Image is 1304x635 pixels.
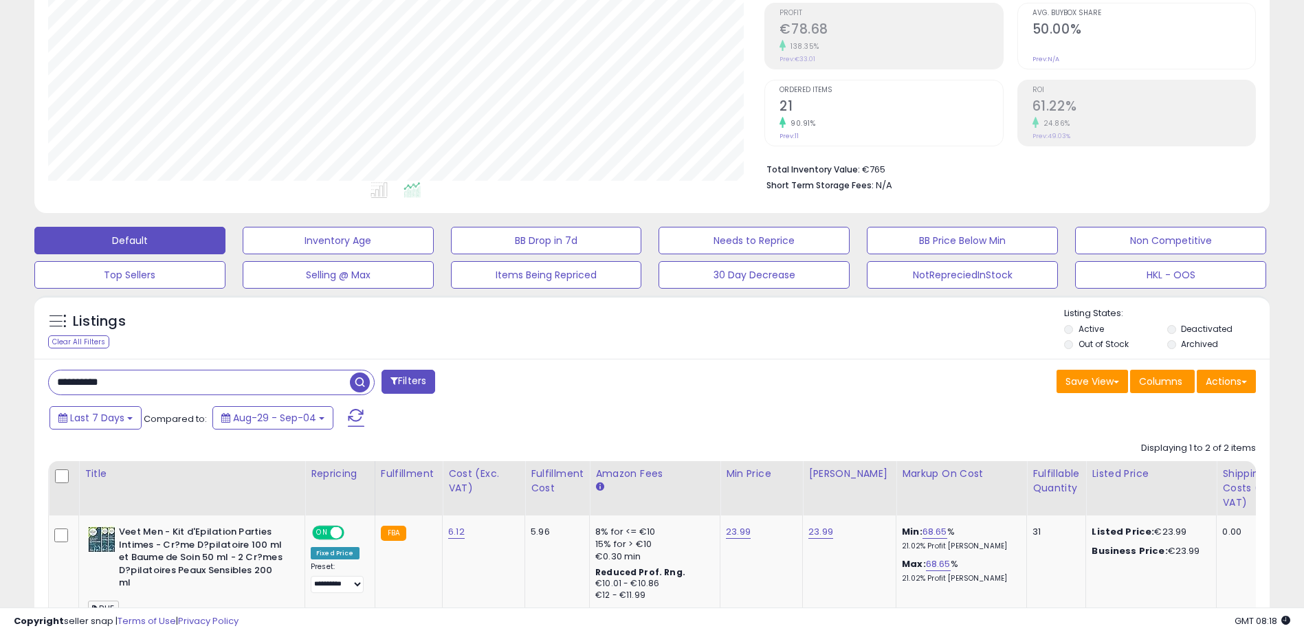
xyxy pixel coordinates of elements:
[808,467,890,481] div: [PERSON_NAME]
[1092,526,1206,538] div: €23.99
[926,557,951,571] a: 68.65
[14,615,239,628] div: seller snap | |
[766,160,1246,177] li: €765
[1032,98,1255,117] h2: 61.22%
[451,261,642,289] button: Items Being Repriced
[595,538,709,550] div: 15% for > €10
[595,467,714,481] div: Amazon Fees
[1181,323,1233,335] label: Deactivated
[902,542,1016,551] p: 21.02% Profit [PERSON_NAME]
[1032,21,1255,40] h2: 50.00%
[780,21,1002,40] h2: €78.68
[243,227,434,254] button: Inventory Age
[922,525,947,539] a: 68.65
[1032,467,1080,495] div: Fulfillable Quantity
[867,227,1058,254] button: BB Price Below Min
[780,87,1002,94] span: Ordered Items
[1181,338,1218,350] label: Archived
[786,118,815,129] small: 90.91%
[451,227,642,254] button: BB Drop in 7d
[902,557,926,570] b: Max:
[119,526,286,593] b: Veet Men - Kit d'Epilation Parties Intimes - Cr?me D?pilatoire 100 ml et Baume de Soin 50 ml - 2 ...
[780,55,815,63] small: Prev: €33.01
[659,261,850,289] button: 30 Day Decrease
[595,566,685,578] b: Reduced Prof. Rng.
[902,558,1016,583] div: %
[48,335,109,348] div: Clear All Filters
[1079,323,1104,335] label: Active
[1032,55,1059,63] small: Prev: N/A
[780,98,1002,117] h2: 21
[342,527,364,539] span: OFF
[595,590,709,601] div: €12 - €11.99
[311,547,360,559] div: Fixed Price
[313,527,331,539] span: ON
[1064,307,1270,320] p: Listing States:
[1075,261,1266,289] button: HKL - OOS
[780,10,1002,17] span: Profit
[902,525,922,538] b: Min:
[448,467,519,495] div: Cost (Exc. VAT)
[1039,118,1070,129] small: 24.86%
[786,41,819,52] small: 138.35%
[34,227,225,254] button: Default
[311,467,369,481] div: Repricing
[233,411,316,425] span: Aug-29 - Sep-04
[1235,614,1290,627] span: 2025-09-12 08:18 GMT
[896,461,1027,515] th: The percentage added to the cost of goods (COGS) that forms the calculator for Min & Max prices.
[1032,132,1070,140] small: Prev: 49.03%
[780,132,799,140] small: Prev: 11
[531,467,584,495] div: Fulfillment Cost
[726,467,797,481] div: Min Price
[595,550,709,563] div: €0.30 min
[876,179,892,192] span: N/A
[766,164,860,175] b: Total Inventory Value:
[1222,526,1288,538] div: 0.00
[34,261,225,289] button: Top Sellers
[808,525,833,539] a: 23.99
[1092,467,1211,481] div: Listed Price
[1197,370,1256,393] button: Actions
[1079,338,1129,350] label: Out of Stock
[381,467,436,481] div: Fulfillment
[1075,227,1266,254] button: Non Competitive
[1130,370,1195,393] button: Columns
[902,467,1021,481] div: Markup on Cost
[382,370,435,394] button: Filters
[85,467,299,481] div: Title
[1057,370,1128,393] button: Save View
[902,526,1016,551] div: %
[1032,87,1255,94] span: ROI
[766,179,874,191] b: Short Term Storage Fees:
[595,481,604,493] small: Amazon Fees.
[1141,442,1256,455] div: Displaying 1 to 2 of 2 items
[448,525,465,539] a: 6.12
[243,261,434,289] button: Selling @ Max
[659,227,850,254] button: Needs to Reprice
[1032,526,1075,538] div: 31
[1222,467,1293,510] div: Shipping Costs (Exc. VAT)
[14,614,64,627] strong: Copyright
[118,614,176,627] a: Terms of Use
[1092,545,1206,557] div: €23.99
[212,406,333,430] button: Aug-29 - Sep-04
[902,574,1016,583] p: 21.02% Profit [PERSON_NAME]
[595,526,709,538] div: 8% for <= €10
[73,312,126,331] h5: Listings
[726,525,751,539] a: 23.99
[1092,525,1154,538] b: Listed Price:
[867,261,1058,289] button: NotRepreciedInStock
[1032,10,1255,17] span: Avg. Buybox Share
[381,526,406,541] small: FBA
[531,526,579,538] div: 5.96
[311,562,364,593] div: Preset:
[1092,544,1167,557] b: Business Price:
[144,412,207,425] span: Compared to:
[88,526,115,553] img: 514hWA8LVKL._SL40_.jpg
[70,411,124,425] span: Last 7 Days
[1139,375,1182,388] span: Columns
[178,614,239,627] a: Privacy Policy
[595,578,709,590] div: €10.01 - €10.86
[49,406,142,430] button: Last 7 Days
